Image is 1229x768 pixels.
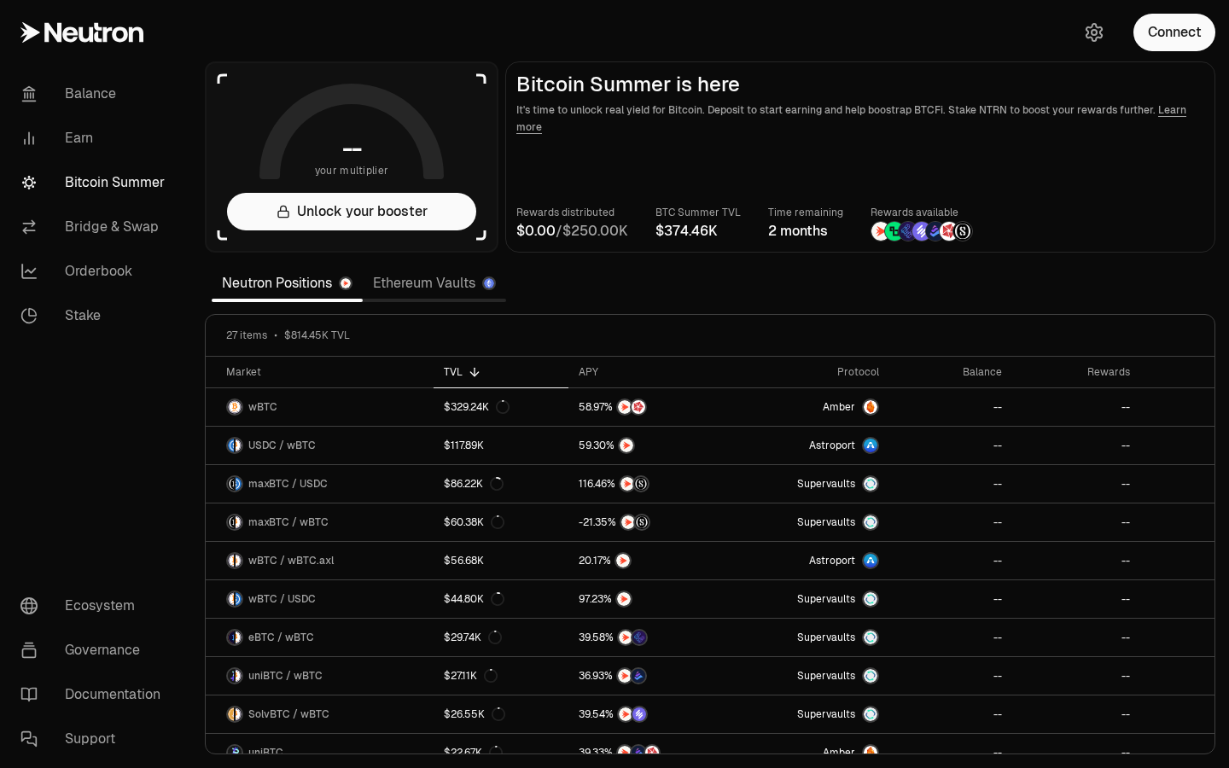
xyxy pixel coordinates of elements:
img: NTRN [617,592,631,606]
a: Governance [7,628,184,672]
span: wBTC / wBTC.axl [248,554,334,567]
span: uniBTC [248,746,283,759]
img: Supervaults [864,592,877,606]
a: $26.55K [434,695,568,733]
button: NTRN [579,552,719,569]
img: Supervaults [864,477,877,491]
img: wBTC Logo [236,515,242,529]
img: Amber [864,746,877,759]
a: Documentation [7,672,184,717]
div: Protocol [740,365,879,379]
img: Lombard Lux [885,222,904,241]
img: Mars Fragments [632,400,645,414]
span: Amber [823,400,855,414]
img: wBTC Logo [236,631,242,644]
a: Bridge & Swap [7,205,184,249]
button: NTRNMars Fragments [579,399,719,416]
a: $329.24K [434,388,568,426]
a: -- [889,388,1012,426]
div: $26.55K [444,707,505,721]
a: -- [1012,465,1140,503]
a: NTRNMars Fragments [568,388,730,426]
img: NTRN [618,400,632,414]
a: -- [1012,388,1140,426]
a: -- [889,580,1012,618]
div: / [516,221,628,241]
div: $27.11K [444,669,498,683]
div: $60.38K [444,515,504,529]
span: maxBTC / wBTC [248,515,329,529]
img: wBTC Logo [228,400,242,414]
img: wBTC Logo [228,554,234,567]
img: Solv Points [912,222,931,241]
p: Rewards distributed [516,204,628,221]
img: Ethereum Logo [484,278,494,288]
a: NTRN [568,542,730,579]
span: $814.45K TVL [284,329,350,342]
p: It's time to unlock real yield for Bitcoin. Deposit to start earning and help boostrap BTCFi. Sta... [516,102,1204,136]
img: EtherFi Points [632,631,646,644]
a: USDC LogowBTC LogoUSDC / wBTC [206,427,434,464]
a: -- [1012,503,1140,541]
span: Supervaults [797,631,855,644]
a: eBTC LogowBTC LogoeBTC / wBTC [206,619,434,656]
img: NTRN [871,222,890,241]
img: Bedrock Diamonds [632,746,645,759]
span: Supervaults [797,515,855,529]
h2: Bitcoin Summer is here [516,73,1204,96]
a: wBTC LogowBTC.axl LogowBTC / wBTC.axl [206,542,434,579]
a: SupervaultsSupervaults [730,619,889,656]
a: Ecosystem [7,584,184,628]
a: $117.89K [434,427,568,464]
img: Amber [864,400,877,414]
span: uniBTC / wBTC [248,669,323,683]
img: eBTC Logo [228,631,234,644]
div: $44.80K [444,592,504,606]
a: -- [1012,695,1140,733]
a: wBTC LogoUSDC LogowBTC / USDC [206,580,434,618]
span: wBTC / USDC [248,592,316,606]
a: NTRNBedrock Diamonds [568,657,730,695]
img: Neutron Logo [341,278,351,288]
img: maxBTC Logo [228,515,234,529]
div: Balance [900,365,1002,379]
img: Bedrock Diamonds [926,222,945,241]
img: uniBTC Logo [228,746,242,759]
p: Rewards available [871,204,973,221]
a: -- [1012,580,1140,618]
a: Bitcoin Summer [7,160,184,205]
img: NTRN [618,669,632,683]
a: SupervaultsSupervaults [730,695,889,733]
button: NTRNStructured Points [579,514,719,531]
img: Supervaults [864,707,877,721]
a: NTRNStructured Points [568,503,730,541]
img: Bedrock Diamonds [632,669,645,683]
button: NTRNBedrock Diamonds [579,667,719,684]
img: NTRN [618,746,632,759]
a: maxBTC LogowBTC LogomaxBTC / wBTC [206,503,434,541]
span: 27 items [226,329,267,342]
button: NTRNEtherFi Points [579,629,719,646]
img: EtherFi Points [899,222,917,241]
img: wBTC.axl Logo [236,554,242,567]
a: -- [889,503,1012,541]
img: USDC Logo [236,477,242,491]
span: eBTC / wBTC [248,631,314,644]
div: $56.68K [444,554,484,567]
img: uniBTC Logo [228,669,234,683]
div: $86.22K [444,477,504,491]
a: maxBTC LogoUSDC LogomaxBTC / USDC [206,465,434,503]
div: $22.67K [444,746,503,759]
div: $117.89K [444,439,484,452]
span: Astroport [809,439,855,452]
img: NTRN [621,515,635,529]
img: Mars Fragments [940,222,958,241]
div: APY [579,365,719,379]
span: your multiplier [315,162,389,179]
a: wBTC LogowBTC [206,388,434,426]
a: $29.74K [434,619,568,656]
img: Mars Fragments [645,746,659,759]
a: -- [1012,657,1140,695]
a: NTRNSolv Points [568,695,730,733]
a: SupervaultsSupervaults [730,580,889,618]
